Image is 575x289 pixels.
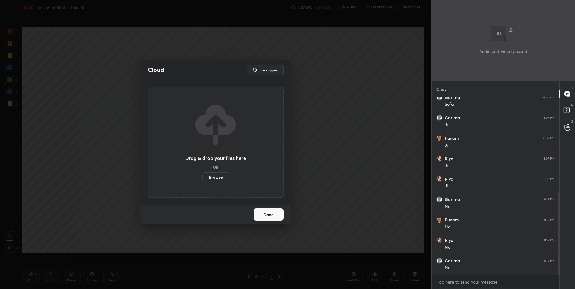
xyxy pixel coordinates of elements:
img: ad9b1ca7378248a280ec44d6413dd476.jpg [436,135,442,141]
h6: Garima [445,258,460,263]
img: default.png [436,94,442,100]
img: default.png [436,196,442,202]
div: 8:07 PM [543,157,555,160]
div: 8:07 PM [543,136,555,140]
div: No [445,204,555,210]
div: 8:12 PM [544,259,555,263]
img: 9a58a05a9ad6482a82cd9b5ca215b066.jpg [436,237,442,243]
div: No [445,224,555,230]
div: grid [432,97,559,275]
h6: Punam [445,135,459,141]
div: Sofa [445,102,555,108]
div: No [445,245,555,251]
img: 9a58a05a9ad6482a82cd9b5ca215b066.jpg [436,156,442,162]
div: Ji [445,142,555,148]
p: Audio and Video paused [479,48,527,54]
h6: Riya [445,156,454,161]
p: T [571,86,573,90]
img: default.png [436,258,442,264]
p: Chat [432,81,451,97]
h2: Cloud [148,66,164,74]
h6: Riya [445,176,454,182]
p: D [571,102,573,107]
img: 9a58a05a9ad6482a82cd9b5ca215b066.jpg [436,176,442,182]
div: Ji [445,163,555,169]
h5: OR [213,165,218,169]
h6: Garima [445,115,460,120]
div: 8:06 PM [543,96,555,99]
div: Ji [445,183,555,189]
div: 8:12 PM [544,239,555,242]
h6: Riya [445,238,454,243]
img: default.png [436,115,442,121]
img: ad9b1ca7378248a280ec44d6413dd476.jpg [436,217,442,223]
h5: Live support [258,68,278,72]
button: Done [254,208,284,221]
p: G [571,119,573,124]
div: No [445,265,555,271]
div: 8:12 PM [544,198,555,201]
div: 8:12 PM [544,218,555,222]
div: 8:10 PM [544,177,555,181]
div: Ji [445,122,555,128]
h6: Garima [445,95,460,100]
h3: Drag & drop your files here [185,156,246,160]
h6: Punam [445,217,459,223]
div: 8:07 PM [543,116,555,120]
h6: Garima [445,197,460,202]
